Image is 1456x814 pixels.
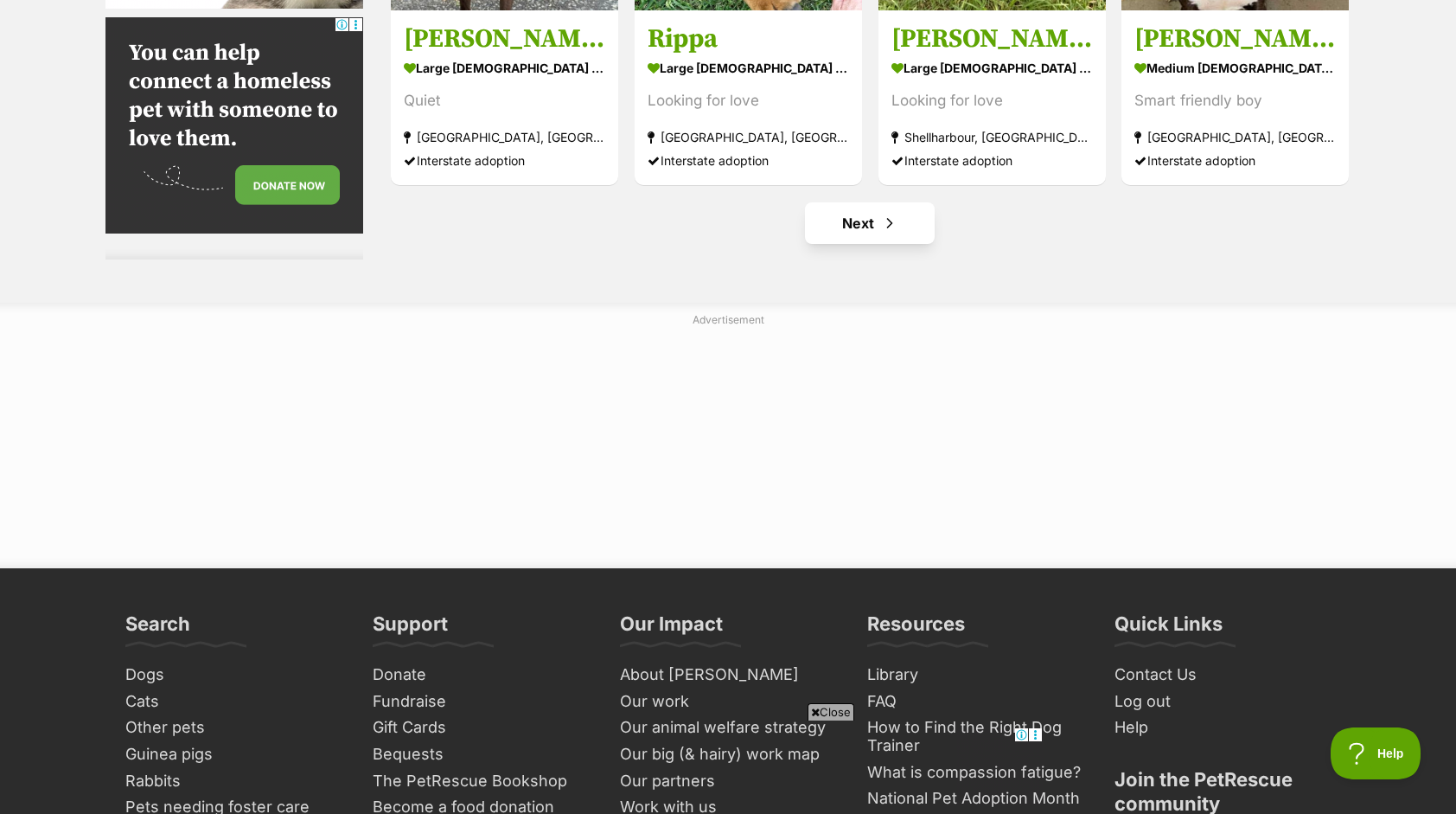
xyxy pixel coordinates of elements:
h3: Our Impact [620,612,723,646]
strong: Shellharbour, [GEOGRAPHIC_DATA] [891,125,1093,149]
a: Other pets [118,715,348,741]
h3: Support [373,612,448,646]
a: [PERSON_NAME] large [DEMOGRAPHIC_DATA] Dog Quiet [GEOGRAPHIC_DATA], [GEOGRAPHIC_DATA] Interstate ... [391,10,618,185]
span: Close [808,703,854,721]
nav: Pagination [389,202,1351,244]
iframe: Advertisement [309,335,1147,551]
div: Looking for love [648,89,849,112]
h3: Rippa [648,22,849,55]
iframe: Advertisement [105,17,363,234]
a: Dogs [118,662,348,689]
div: Interstate adoption [1134,149,1336,172]
h3: Resources [867,612,965,646]
a: [PERSON_NAME] large [DEMOGRAPHIC_DATA] Dog Looking for love Shellharbour, [GEOGRAPHIC_DATA] Inter... [878,10,1106,185]
div: Interstate adoption [404,149,605,172]
a: Library [860,662,1090,689]
h3: Quick Links [1114,612,1223,646]
iframe: Advertisement [413,727,1043,805]
a: Gift Cards [366,715,596,741]
a: Cats [118,689,348,715]
a: Our work [613,689,843,715]
strong: [GEOGRAPHIC_DATA], [GEOGRAPHIC_DATA] [404,125,605,149]
a: [PERSON_NAME] medium [DEMOGRAPHIC_DATA] Dog Smart friendly boy [GEOGRAPHIC_DATA], [GEOGRAPHIC_DAT... [1121,10,1349,185]
h3: Search [125,612,190,646]
div: Interstate adoption [648,149,849,172]
a: How to Find the Right Dog Trainer [860,715,1090,759]
a: Bequests [366,741,596,768]
a: Help [1108,715,1338,741]
strong: medium [DEMOGRAPHIC_DATA] Dog [1134,55,1336,80]
a: Donate [366,662,596,689]
a: Log out [1108,689,1338,715]
a: Rabbits [118,768,348,795]
a: Our animal welfare strategy [613,715,843,741]
a: Fundraise [366,689,596,715]
h3: [PERSON_NAME] [1134,22,1336,55]
h3: [PERSON_NAME] [891,22,1093,55]
strong: large [DEMOGRAPHIC_DATA] Dog [648,55,849,80]
a: Next page [805,202,935,244]
strong: large [DEMOGRAPHIC_DATA] Dog [404,55,605,80]
a: Rippa large [DEMOGRAPHIC_DATA] Dog Looking for love [GEOGRAPHIC_DATA], [GEOGRAPHIC_DATA] Intersta... [635,10,862,185]
strong: large [DEMOGRAPHIC_DATA] Dog [891,55,1093,80]
a: The PetRescue Bookshop [366,768,596,795]
h3: [PERSON_NAME] [404,22,605,55]
div: Interstate adoption [891,149,1093,172]
strong: [GEOGRAPHIC_DATA], [GEOGRAPHIC_DATA] [648,125,849,149]
a: About [PERSON_NAME] [613,662,843,689]
div: Smart friendly boy [1134,89,1336,112]
iframe: Help Scout Beacon - Open [1331,727,1421,779]
a: FAQ [860,689,1090,715]
strong: [GEOGRAPHIC_DATA], [GEOGRAPHIC_DATA] [1134,125,1336,149]
div: Quiet [404,89,605,112]
a: Contact Us [1108,662,1338,689]
a: Guinea pigs [118,741,348,768]
div: Looking for love [891,89,1093,112]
